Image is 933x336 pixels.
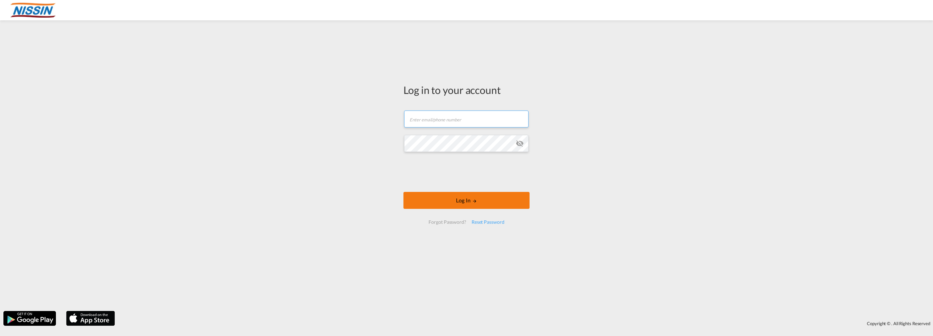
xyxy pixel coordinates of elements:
[426,216,469,228] div: Forgot Password?
[469,216,507,228] div: Reset Password
[415,159,518,185] iframe: reCAPTCHA
[404,111,529,127] input: Enter email/phone number
[403,83,530,97] div: Log in to your account
[516,139,524,147] md-icon: icon-eye-off
[65,310,116,327] img: apple.png
[3,310,57,327] img: google.png
[118,318,933,329] div: Copyright © . All Rights Reserved
[403,192,530,209] button: LOGIN
[10,3,56,18] img: 485da9108dca11f0a63a77e390b9b49c.jpg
